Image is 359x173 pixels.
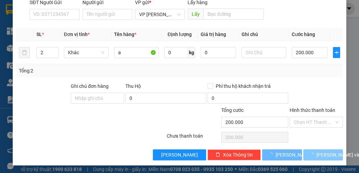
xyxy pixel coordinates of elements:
[188,47,195,58] span: kg
[239,28,289,41] th: Ghi chú
[333,47,340,58] button: plus
[275,151,312,159] span: [PERSON_NAME]
[125,83,141,89] span: Thu Hộ
[215,152,220,158] span: delete
[19,67,139,74] div: Tổng: 2
[309,152,316,157] span: loading
[153,149,206,160] button: [PERSON_NAME]
[262,149,302,160] button: [PERSON_NAME]
[64,32,90,37] span: Đơn vị tính
[71,93,124,104] input: Ghi chú đơn hàng
[242,47,286,58] input: Ghi Chú
[290,107,335,113] label: Hình thức thanh toán
[203,9,264,20] input: Dọc đường
[221,107,244,113] span: Tổng cước
[188,9,203,20] span: Lấy
[201,32,226,37] span: Giá trị hàng
[168,32,192,37] span: Định lượng
[303,149,343,160] button: [PERSON_NAME] và In
[166,132,221,144] div: Chưa thanh toán
[114,47,159,58] input: VD: Bàn, Ghế
[268,152,275,157] span: loading
[114,32,136,37] span: Tên hàng
[19,47,30,58] button: delete
[68,47,104,58] span: Khác
[333,50,340,55] span: plus
[207,149,261,160] button: deleteXóa Thông tin
[36,32,42,37] span: SL
[292,32,315,37] span: Cước hàng
[71,83,109,89] label: Ghi chú đơn hàng
[201,47,236,58] input: 0
[213,82,273,90] span: Phí thu hộ khách nhận trả
[139,9,181,20] span: VP Ngọc Hồi
[161,151,198,159] span: [PERSON_NAME]
[223,151,253,159] span: Xóa Thông tin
